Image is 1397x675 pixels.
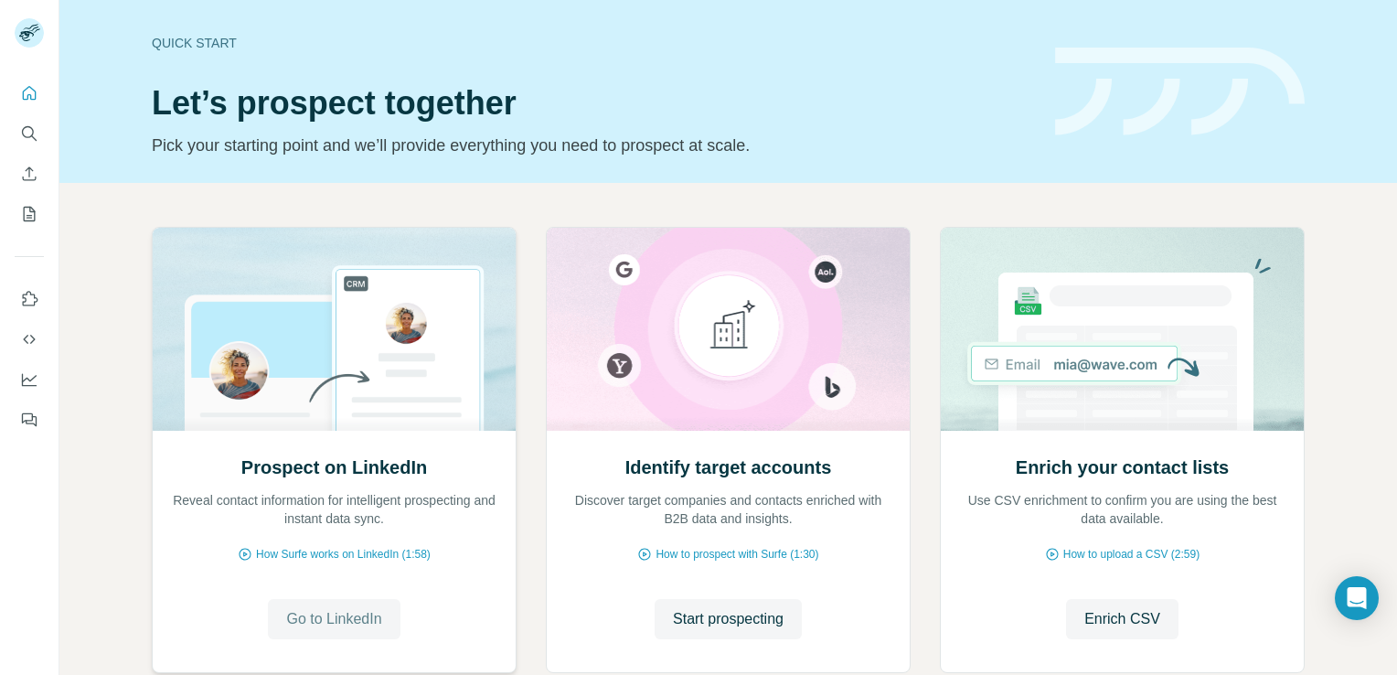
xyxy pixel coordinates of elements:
h2: Identify target accounts [625,455,832,480]
span: Start prospecting [673,608,784,630]
button: Use Surfe on LinkedIn [15,283,44,316]
button: Use Surfe API [15,323,44,356]
div: Open Intercom Messenger [1335,576,1379,620]
img: Prospect on LinkedIn [152,228,517,431]
span: Go to LinkedIn [286,608,381,630]
h1: Let’s prospect together [152,85,1033,122]
img: banner [1055,48,1305,136]
span: How to upload a CSV (2:59) [1063,546,1200,562]
p: Discover target companies and contacts enriched with B2B data and insights. [565,491,891,528]
h2: Prospect on LinkedIn [241,455,427,480]
button: My lists [15,198,44,230]
span: How Surfe works on LinkedIn (1:58) [256,546,431,562]
button: Dashboard [15,363,44,396]
span: Enrich CSV [1084,608,1160,630]
p: Reveal contact information for intelligent prospecting and instant data sync. [171,491,497,528]
img: Enrich your contact lists [940,228,1305,431]
button: Enrich CSV [1066,599,1178,639]
h2: Enrich your contact lists [1016,455,1229,480]
span: How to prospect with Surfe (1:30) [656,546,818,562]
button: Enrich CSV [15,157,44,190]
button: Go to LinkedIn [268,599,400,639]
div: Quick start [152,34,1033,52]
button: Search [15,117,44,150]
button: Feedback [15,403,44,436]
p: Use CSV enrichment to confirm you are using the best data available. [959,491,1285,528]
button: Quick start [15,77,44,110]
img: Identify target accounts [546,228,911,431]
button: Start prospecting [655,599,802,639]
p: Pick your starting point and we’ll provide everything you need to prospect at scale. [152,133,1033,158]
